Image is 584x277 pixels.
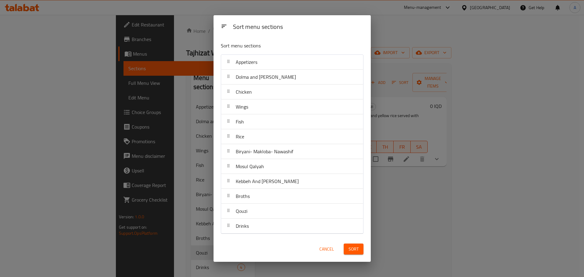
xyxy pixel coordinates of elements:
[221,42,334,50] p: Sort menu sections
[236,177,299,186] span: Kebbeh And [PERSON_NAME]
[317,244,336,255] button: Cancel
[221,174,363,189] div: Kebbeh And [PERSON_NAME]
[221,99,363,114] div: Wings
[236,117,244,126] span: Fish
[349,245,359,253] span: Sort
[221,219,363,234] div: Drinks
[221,55,363,70] div: Appetizers
[221,85,363,99] div: Chicken
[236,206,247,216] span: Qouzi
[231,20,366,34] div: Sort menu sections
[221,144,363,159] div: Biryani- Makloba- Nawashif
[221,114,363,129] div: Fish
[236,132,244,141] span: Rice
[236,87,252,96] span: Chicken
[221,159,363,174] div: Mosul Qalyah
[236,192,250,201] span: Broths
[344,244,363,255] button: Sort
[221,70,363,85] div: Dolma and [PERSON_NAME]
[221,204,363,219] div: Qouzi
[236,72,296,81] span: Dolma and [PERSON_NAME]
[221,129,363,144] div: Rice
[236,57,257,67] span: Appetizers
[319,245,334,253] span: Cancel
[221,189,363,204] div: Broths
[236,221,249,230] span: Drinks
[236,102,248,111] span: Wings
[236,147,293,156] span: Biryani- Makloba- Nawashif
[236,162,264,171] span: Mosul Qalyah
